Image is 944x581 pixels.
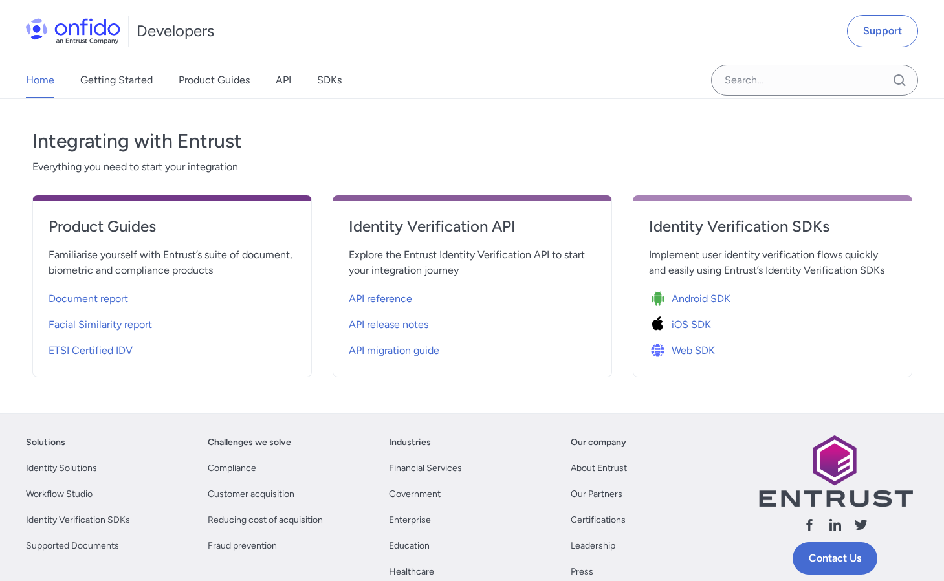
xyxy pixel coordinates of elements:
a: About Entrust [571,461,627,476]
span: Android SDK [672,291,730,307]
img: Icon Android SDK [649,290,672,308]
span: Explore the Entrust Identity Verification API to start your integration journey [349,247,596,278]
span: ETSI Certified IDV [49,343,133,358]
a: Follow us facebook [802,517,817,537]
span: Everything you need to start your integration [32,159,912,175]
input: Onfido search input field [711,65,918,96]
a: Follow us linkedin [828,517,843,537]
a: Enterprise [389,512,431,528]
a: API reference [349,283,596,309]
a: Icon Web SDKWeb SDK [649,335,896,361]
span: iOS SDK [672,317,711,333]
img: Icon Web SDK [649,342,672,360]
a: Identity Solutions [26,461,97,476]
h1: Developers [137,21,214,41]
a: Solutions [26,435,65,450]
a: Icon iOS SDKiOS SDK [649,309,896,335]
a: Document report [49,283,296,309]
a: Product Guides [179,62,250,98]
a: API migration guide [349,335,596,361]
a: Our Partners [571,487,622,502]
span: API migration guide [349,343,439,358]
a: Industries [389,435,431,450]
a: Reducing cost of acquisition [208,512,323,528]
a: Supported Documents [26,538,119,554]
img: Entrust logo [758,435,913,507]
a: Customer acquisition [208,487,294,502]
span: Facial Similarity report [49,317,152,333]
a: Leadership [571,538,615,554]
a: Education [389,538,430,554]
a: Financial Services [389,461,462,476]
a: API [276,62,291,98]
svg: Follow us X (Twitter) [853,517,869,532]
a: Certifications [571,512,626,528]
a: Support [847,15,918,47]
span: Familiarise yourself with Entrust’s suite of document, biometric and compliance products [49,247,296,278]
svg: Follow us facebook [802,517,817,532]
h4: Product Guides [49,216,296,237]
img: Onfido Logo [26,18,120,44]
span: Web SDK [672,343,715,358]
a: Compliance [208,461,256,476]
a: Getting Started [80,62,153,98]
a: Identity Verification SDKs [649,216,896,247]
a: Our company [571,435,626,450]
a: Challenges we solve [208,435,291,450]
span: API reference [349,291,412,307]
svg: Follow us linkedin [828,517,843,532]
a: Healthcare [389,564,434,580]
a: Government [389,487,441,502]
a: Home [26,62,54,98]
a: Icon Android SDKAndroid SDK [649,283,896,309]
a: Fraud prevention [208,538,277,554]
span: API release notes [349,317,428,333]
span: Document report [49,291,128,307]
a: Follow us X (Twitter) [853,517,869,537]
a: Workflow Studio [26,487,93,502]
h4: Identity Verification SDKs [649,216,896,237]
a: Press [571,564,593,580]
h3: Integrating with Entrust [32,128,912,154]
span: Implement user identity verification flows quickly and easily using Entrust’s Identity Verificati... [649,247,896,278]
a: Contact Us [793,542,877,575]
a: Identity Verification SDKs [26,512,130,528]
a: ETSI Certified IDV [49,335,296,361]
a: Product Guides [49,216,296,247]
h4: Identity Verification API [349,216,596,237]
a: SDKs [317,62,342,98]
img: Icon iOS SDK [649,316,672,334]
a: Identity Verification API [349,216,596,247]
a: Facial Similarity report [49,309,296,335]
a: API release notes [349,309,596,335]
